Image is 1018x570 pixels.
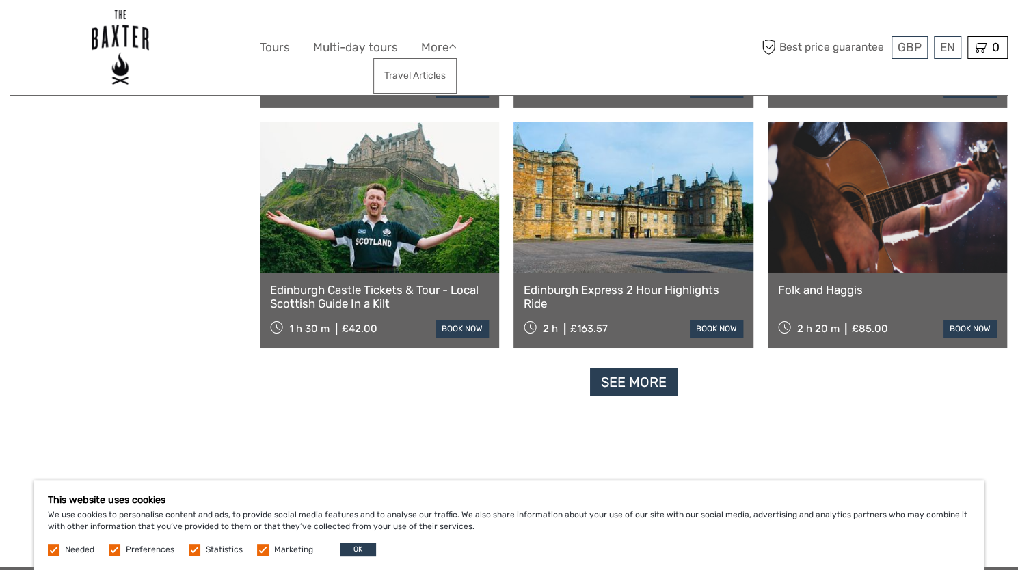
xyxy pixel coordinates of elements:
[260,38,290,57] a: Tours
[436,320,489,338] a: book now
[990,40,1002,54] span: 0
[126,544,174,556] label: Preferences
[157,21,174,38] button: Open LiveChat chat widget
[543,323,558,335] span: 2 h
[851,323,887,335] div: £85.00
[796,323,839,335] span: 2 h 20 m
[778,283,997,297] a: Folk and Haggis
[48,494,970,506] h5: This website uses cookies
[898,40,922,54] span: GBP
[524,283,742,311] a: Edinburgh Express 2 Hour Highlights Ride
[92,10,149,85] img: 3013-eeab7bbd-6217-44ed-85b4-11cc87272961_logo_big.png
[374,62,456,89] a: Travel Articles
[206,544,243,556] label: Statistics
[690,320,743,338] a: book now
[313,38,398,57] a: Multi-day tours
[274,544,313,556] label: Marketing
[19,24,155,35] p: We're away right now. Please check back later!
[758,36,888,59] span: Best price guarantee
[65,544,94,556] label: Needed
[421,38,457,57] a: More
[270,283,489,311] a: Edinburgh Castle Tickets & Tour - Local Scottish Guide In a Kilt
[34,480,984,570] div: We use cookies to personalise content and ads, to provide social media features and to analyse ou...
[590,368,678,396] a: See more
[943,320,997,338] a: book now
[340,543,376,556] button: OK
[289,323,330,335] span: 1 h 30 m
[570,323,608,335] div: £163.57
[342,323,377,335] div: £42.00
[934,36,961,59] div: EN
